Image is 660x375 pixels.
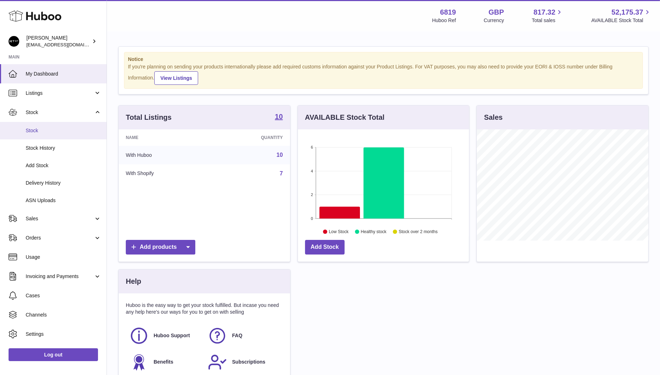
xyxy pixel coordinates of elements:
span: Usage [26,254,101,261]
span: Sales [26,215,94,222]
strong: 6819 [440,7,456,17]
span: Settings [26,331,101,338]
span: Invoicing and Payments [26,273,94,280]
span: 52,175.37 [612,7,643,17]
a: Add Stock [305,240,345,255]
strong: 10 [275,113,283,120]
span: Listings [26,90,94,97]
span: Huboo Support [154,332,190,339]
a: Log out [9,348,98,361]
h3: Total Listings [126,113,172,122]
text: Stock over 2 months [399,229,438,234]
span: Stock History [26,145,101,151]
span: 817.32 [533,7,555,17]
a: 817.32 Total sales [532,7,563,24]
h3: Sales [484,113,502,122]
span: Add Stock [26,162,101,169]
th: Quantity [211,129,290,146]
span: Orders [26,235,94,241]
span: FAQ [232,332,242,339]
th: Name [119,129,211,146]
a: Add products [126,240,195,255]
span: Channels [26,312,101,318]
text: 0 [311,216,313,221]
span: My Dashboard [26,71,101,77]
td: With Shopify [119,164,211,183]
a: 10 [275,113,283,122]
a: View Listings [154,71,198,85]
span: Stock [26,127,101,134]
text: Healthy stock [361,229,387,234]
td: With Huboo [119,146,211,164]
a: FAQ [208,326,279,345]
text: 6 [311,145,313,149]
span: Total sales [532,17,563,24]
h3: Help [126,277,141,286]
div: If you're planning on sending your products internationally please add required customs informati... [128,63,639,85]
span: Subscriptions [232,359,265,365]
div: Huboo Ref [432,17,456,24]
span: Delivery History [26,180,101,186]
span: [EMAIL_ADDRESS][DOMAIN_NAME] [26,42,105,47]
span: ASN Uploads [26,197,101,204]
text: Low Stock [329,229,349,234]
div: Currency [484,17,504,24]
a: Huboo Support [129,326,201,345]
a: Subscriptions [208,353,279,372]
strong: Notice [128,56,639,63]
a: 10 [277,152,283,158]
a: Benefits [129,353,201,372]
span: Stock [26,109,94,116]
text: 2 [311,192,313,197]
span: AVAILABLE Stock Total [591,17,651,24]
p: Huboo is the easy way to get your stock fulfilled. But incase you need any help here's our ways f... [126,302,283,315]
img: amar@mthk.com [9,36,19,47]
h3: AVAILABLE Stock Total [305,113,385,122]
strong: GBP [489,7,504,17]
span: Cases [26,292,101,299]
a: 52,175.37 AVAILABLE Stock Total [591,7,651,24]
a: 7 [280,170,283,176]
span: Benefits [154,359,173,365]
div: [PERSON_NAME] [26,35,91,48]
text: 4 [311,169,313,173]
